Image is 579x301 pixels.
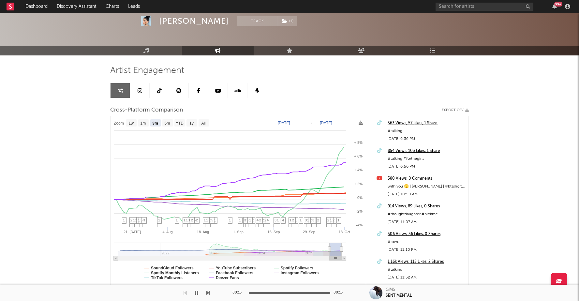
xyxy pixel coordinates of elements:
span: 5 [141,218,142,222]
div: [DATE] 11:07 AM [388,218,465,226]
div: 00:15 [232,289,245,297]
text: 1m [141,121,146,126]
span: ( 1 ) [278,16,297,26]
span: 1 [123,218,125,222]
text: [DATE] [320,121,332,125]
div: [DATE] 10:50 AM [388,190,465,198]
text: Spotify Monthly Listeners [151,271,199,275]
text: TikTok Followers [151,276,183,280]
span: 4 [267,218,269,222]
text: 1y [189,121,194,126]
span: 2 [327,218,329,222]
button: Export CSV [442,108,469,112]
button: (1) [278,16,297,26]
a: 1.16k Views, 115 Likes, 2 Shares [388,258,465,266]
text: Zoom [114,121,124,126]
text: 0% [357,196,363,200]
text: YouTube Subscribers [216,266,256,270]
span: 1 [277,218,279,222]
div: #cover [388,238,465,246]
span: 1 [176,218,178,222]
span: 1 [307,218,309,222]
text: 1. Sep [233,230,244,234]
span: 2 [264,218,266,222]
span: 2 [196,218,198,222]
span: 1 [133,218,135,222]
span: 5 [194,218,196,222]
span: 2 [292,218,294,222]
div: [DATE] 11:52 AM [388,274,465,281]
span: 1 [229,218,231,222]
text: 29. Sep [303,230,315,234]
text: -4% [356,223,363,227]
a: 854 Views, 103 Likes, 1 Share [388,147,465,155]
span: 3 [143,218,145,222]
div: [DATE] 6:36 PM [388,135,465,143]
span: 5 [246,218,248,222]
span: 5 [211,218,213,222]
text: SoundCloud Followers [151,266,194,270]
span: 2 [135,218,137,222]
text: [DATE] [278,121,290,125]
span: 1 [184,218,186,222]
text: Facebook Followers [216,271,254,275]
text: Spotify Followers [281,266,313,270]
span: 2 [130,218,132,222]
text: All [201,121,205,126]
span: 4 [257,218,259,222]
text: YTD [176,121,184,126]
span: 2 [262,218,264,222]
span: 4 [282,218,284,222]
text: + 2% [354,182,363,186]
div: #talking [388,127,465,135]
text: Deezer Fans [216,276,239,280]
a: 580 Views, 0 Comments [388,175,465,183]
span: 1 [300,218,302,222]
span: 1 [214,218,216,222]
div: [DATE] 6:56 PM [388,163,465,171]
span: 3 [275,218,276,222]
span: 1 [204,218,206,222]
span: 2 [259,218,261,222]
span: 1 [249,218,251,222]
div: GIMS [386,287,395,293]
div: 00:15 [334,289,347,297]
span: 1 [330,218,332,222]
span: 1 [295,218,297,222]
text: Instagram Followers [281,271,319,275]
div: #thoughtdaughter #pickme [388,210,465,218]
span: 1 [337,218,339,222]
span: 2 [310,218,312,222]
text: 1w [129,121,134,126]
span: 3 [305,218,307,222]
text: → [309,121,313,125]
span: 1 [289,218,291,222]
span: 2 [191,218,193,222]
text: 3m [152,121,158,126]
span: 1 [138,218,140,222]
span: 1 [186,218,188,222]
div: #talking [388,266,465,274]
span: Cross-Platform Comparison [110,106,183,114]
span: 2 [333,218,334,222]
div: with you 🫣 | [PERSON_NAME] | #btsshorts #trending #viral #shorts [388,183,465,190]
text: + 4% [354,168,363,172]
div: 506 Views, 36 Likes, 0 Shares [388,230,465,238]
button: 99+ [552,4,557,9]
button: Track [237,16,278,26]
a: 563 Views, 57 Likes, 1 Share [388,119,465,127]
div: [PERSON_NAME] [159,16,229,26]
text: 21. [DATE] [124,230,141,234]
text: 18. Aug [197,230,209,234]
span: 1 [158,218,160,222]
input: Search for artists [436,3,533,11]
div: #talking #forthegirls [388,155,465,163]
div: [DATE] 11:10 PM [388,246,465,254]
text: -2% [356,209,363,213]
div: SENTIMENTAL [386,293,412,299]
div: 99 + [554,2,562,7]
text: 4. Aug [162,230,172,234]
